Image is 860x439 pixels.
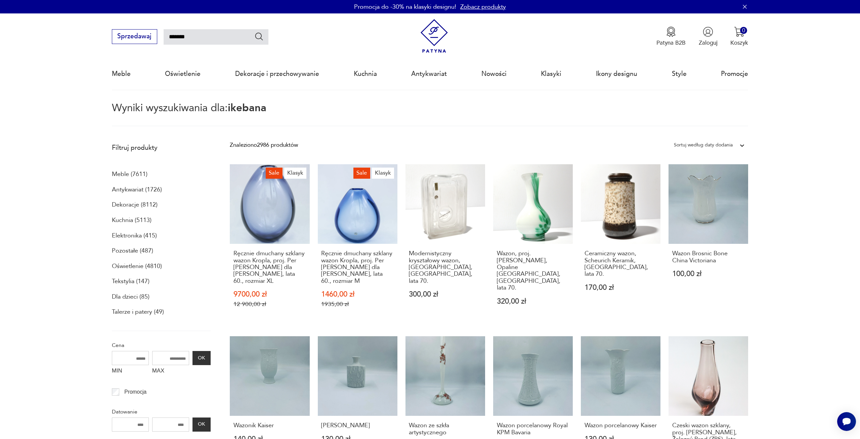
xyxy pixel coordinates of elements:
[254,32,264,41] button: Szukaj
[585,250,657,278] h3: Ceramiczny wazon, Scheurich Keramik, [GEOGRAPHIC_DATA], lata 70.
[411,58,447,89] a: Antykwariat
[112,169,147,180] a: Meble (7611)
[112,291,149,303] a: Dla dzieci (85)
[112,34,157,40] a: Sprzedawaj
[112,143,211,152] p: Filtruj produkty
[321,301,394,308] p: 1935,00 zł
[235,58,319,89] a: Dekoracje i przechowywanie
[124,388,146,396] p: Promocja
[112,341,211,350] p: Cena
[699,27,718,47] button: Zaloguj
[585,284,657,291] p: 170,00 zł
[112,184,162,195] a: Antykwariat (1726)
[354,3,456,11] p: Promocja do -30% na klasyki designu!
[112,365,149,378] label: MIN
[233,301,306,308] p: 12 900,00 zł
[672,58,687,89] a: Style
[152,365,189,378] label: MAX
[674,141,733,149] div: Sortuj według daty dodania
[112,276,149,287] a: Tekstylia (147)
[669,164,748,323] a: Wazon Brosnic Bone China VictorianaWazon Brosnic Bone China Victoriana100,00 zł
[417,19,451,53] img: Patyna - sklep z meblami i dekoracjami vintage
[230,141,298,149] div: Znaleziono 2986 produktów
[740,27,747,34] div: 0
[354,58,377,89] a: Kuchnia
[192,351,211,365] button: OK
[460,3,506,11] a: Zobacz produkty
[409,250,481,284] h3: Modernistyczny kryształowy wazon, [GEOGRAPHIC_DATA], [GEOGRAPHIC_DATA], lata 70.
[672,270,745,277] p: 100,00 zł
[481,58,507,89] a: Nowości
[656,27,686,47] button: Patyna B2B
[233,291,306,298] p: 9700,00 zł
[165,58,201,89] a: Oświetlenie
[730,39,748,47] p: Koszyk
[112,29,157,44] button: Sprzedawaj
[409,291,481,298] p: 300,00 zł
[656,27,686,47] a: Ikona medaluPatyna B2B
[699,39,718,47] p: Zaloguj
[493,164,573,323] a: Wazon, proj. C. Moretti, Opaline Florence, Włochy, lata 70.Wazon, proj. [PERSON_NAME], Opaline [G...
[596,58,637,89] a: Ikony designu
[112,306,164,318] a: Talerze i patery (49)
[837,412,856,431] iframe: Smartsupp widget button
[672,250,745,264] h3: Wazon Brosnic Bone China Victoriana
[666,27,676,37] img: Ikona medalu
[112,199,158,211] a: Dekoracje (8112)
[112,261,162,272] a: Oświetlenie (4810)
[656,39,686,47] p: Patyna B2B
[112,215,152,226] a: Kuchnia (5113)
[585,422,657,429] h3: Wazon porcelanowy Kaiser
[321,422,394,429] h3: [PERSON_NAME]
[112,245,153,257] a: Pozostałe (487)
[112,58,131,89] a: Meble
[405,164,485,323] a: Modernistyczny kryształowy wazon, Noritake, Japonia, lata 70.Modernistyczny kryształowy wazon, [G...
[541,58,561,89] a: Klasyki
[192,418,211,432] button: OK
[233,422,306,429] h3: Wazonik Kaiser
[112,407,211,416] p: Datowanie
[409,422,481,436] h3: Wazon ze szkła artystycznego
[112,230,157,242] a: Elektronika (415)
[321,291,394,298] p: 1460,00 zł
[233,250,306,284] h3: Ręcznie dmuchany szklany wazon Kropla, proj. Per [PERSON_NAME] dla [PERSON_NAME], lata 60., rozmi...
[497,250,569,291] h3: Wazon, proj. [PERSON_NAME], Opaline [GEOGRAPHIC_DATA], [GEOGRAPHIC_DATA], lata 70.
[497,298,569,305] p: 320,00 zł
[321,250,394,284] h3: Ręcznie dmuchany szklany wazon Kropla, proj. Per [PERSON_NAME] dla [PERSON_NAME], lata 60., rozmi...
[228,101,266,115] span: ikebana
[703,27,713,37] img: Ikonka użytkownika
[497,422,569,436] h3: Wazon porcelanowy Royal KPM Bavaria
[581,164,660,323] a: Ceramiczny wazon, Scheurich Keramik, Niemcy, lata 70.Ceramiczny wazon, Scheurich Keramik, [GEOGRA...
[734,27,744,37] img: Ikona koszyka
[318,164,397,323] a: SaleKlasykRęcznie dmuchany szklany wazon Kropla, proj. Per Lütken dla Holmegaard, lata 60., rozmi...
[230,164,309,323] a: SaleKlasykRęcznie dmuchany szklany wazon Kropla, proj. Per Lütken dla Holmegaard, lata 60., rozmi...
[112,103,748,126] p: Wyniki wyszukiwania dla:
[730,27,748,47] button: 0Koszyk
[721,58,748,89] a: Promocje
